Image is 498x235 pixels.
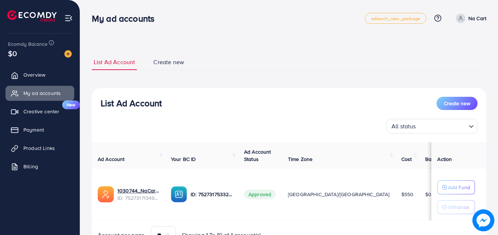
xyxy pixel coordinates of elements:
[401,191,414,198] span: $550
[98,155,125,163] span: Ad Account
[425,155,445,163] span: Balance
[7,10,57,22] img: logo
[101,98,162,109] h3: List Ad Account
[425,191,431,198] span: $0
[288,191,390,198] span: [GEOGRAPHIC_DATA]/[GEOGRAPHIC_DATA]
[62,100,80,109] span: New
[98,186,114,202] img: ic-ads-acc.e4c84228.svg
[23,71,45,78] span: Overview
[117,194,159,202] span: ID: 7527317134940766216
[171,155,196,163] span: Your BC ID
[288,155,312,163] span: Time Zone
[444,100,470,107] span: Create new
[64,50,72,58] img: image
[418,120,466,132] input: Search for option
[92,13,160,24] h3: My ad accounts
[437,155,452,163] span: Action
[23,89,61,97] span: My ad accounts
[468,14,486,23] p: Na Cart
[365,13,426,24] a: adreach_new_package
[401,155,412,163] span: Cost
[5,159,74,174] a: Billing
[23,126,44,133] span: Payment
[244,148,271,163] span: Ad Account Status
[94,58,135,66] span: List Ad Account
[437,200,475,214] button: Withdraw
[8,40,48,48] span: Ecomdy Balance
[448,203,469,212] p: Withdraw
[5,86,74,100] a: My ad accounts
[5,141,74,155] a: Product Links
[386,119,478,133] div: Search for option
[390,121,418,132] span: All status
[448,183,470,192] p: Add Fund
[472,209,494,231] img: image
[437,97,478,110] button: Create new
[153,58,184,66] span: Create new
[453,14,486,23] a: Na Cart
[437,180,475,194] button: Add Fund
[23,163,38,170] span: Billing
[5,67,74,82] a: Overview
[371,16,420,21] span: adreach_new_package
[8,48,17,59] span: $0
[23,144,55,152] span: Product Links
[171,186,187,202] img: ic-ba-acc.ded83a64.svg
[244,190,276,199] span: Approved
[117,187,159,194] a: 1030744_NaCart Add Account_1752590232193
[5,104,74,119] a: Creative centerNew
[64,14,73,22] img: menu
[5,122,74,137] a: Payment
[23,108,59,115] span: Creative center
[117,187,159,202] div: <span class='underline'>1030744_NaCart Add Account_1752590232193</span></br>7527317134940766216
[191,190,232,199] p: ID: 7527317533276241936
